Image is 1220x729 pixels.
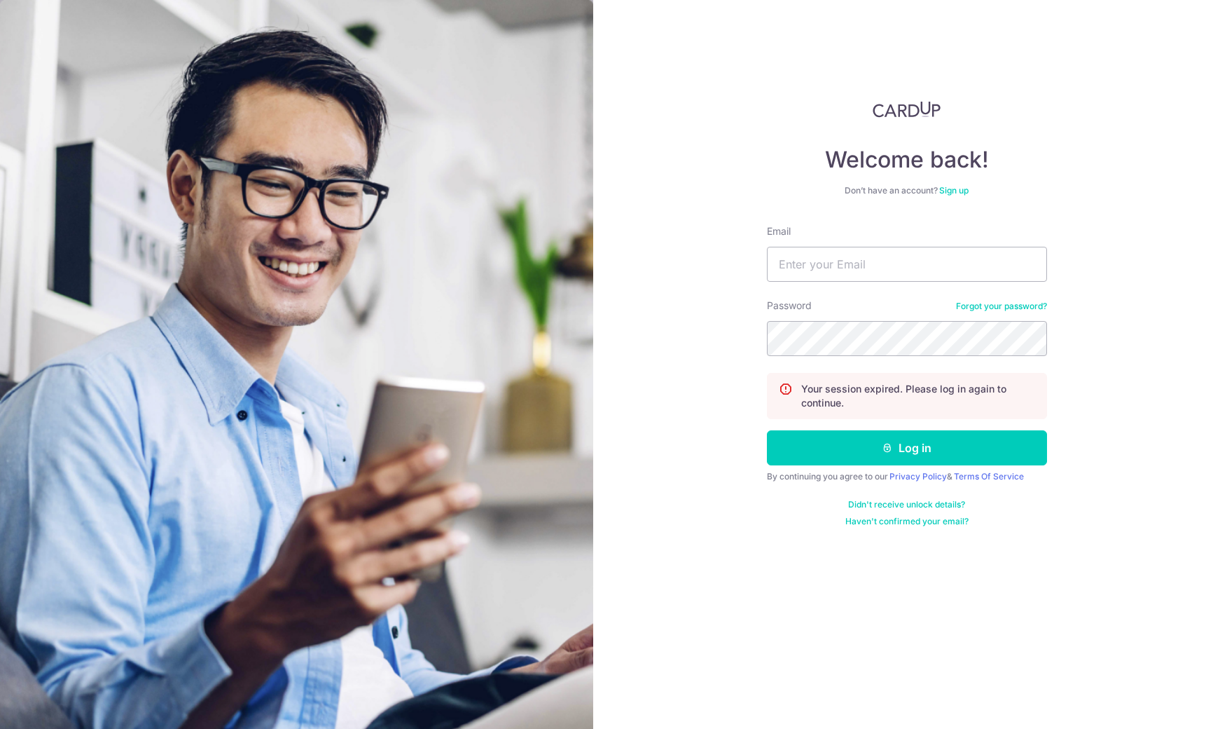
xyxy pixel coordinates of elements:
[939,185,969,196] a: Sign up
[767,185,1047,196] div: Don’t have an account?
[767,224,791,238] label: Email
[848,499,965,510] a: Didn't receive unlock details?
[845,516,969,527] a: Haven't confirmed your email?
[801,382,1035,410] p: Your session expired. Please log in again to continue.
[767,471,1047,482] div: By continuing you agree to our &
[889,471,947,482] a: Privacy Policy
[767,299,812,313] label: Password
[767,430,1047,465] button: Log in
[767,247,1047,282] input: Enter your Email
[873,101,941,118] img: CardUp Logo
[954,471,1024,482] a: Terms Of Service
[956,301,1047,312] a: Forgot your password?
[767,146,1047,174] h4: Welcome back!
